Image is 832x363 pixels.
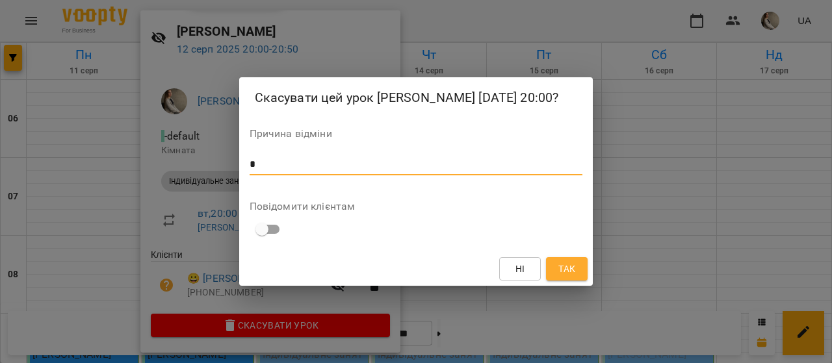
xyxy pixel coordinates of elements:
span: Ні [515,261,525,277]
h2: Скасувати цей урок [PERSON_NAME] [DATE] 20:00? [255,88,578,108]
span: Так [558,261,575,277]
button: Так [546,257,588,281]
label: Повідомити клієнтам [250,201,583,212]
button: Ні [499,257,541,281]
label: Причина відміни [250,129,583,139]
